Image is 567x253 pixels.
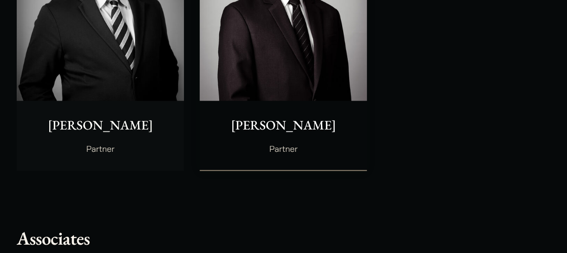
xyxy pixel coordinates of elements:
[207,116,359,135] p: [PERSON_NAME]
[24,116,176,135] p: [PERSON_NAME]
[24,143,176,155] p: Partner
[207,143,359,155] p: Partner
[17,227,550,249] h2: Associates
